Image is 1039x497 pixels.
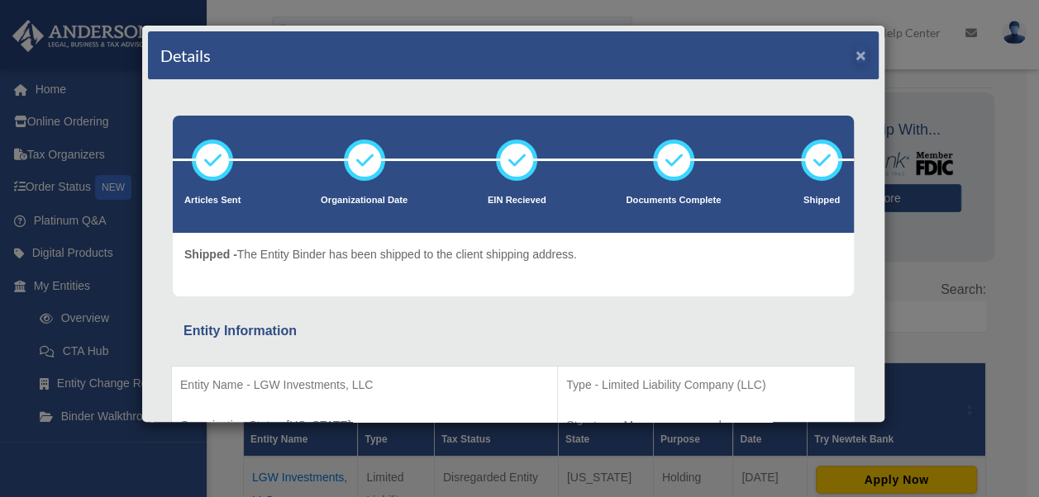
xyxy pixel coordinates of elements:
p: EIN Recieved [488,192,546,209]
p: Organizational Date [321,192,407,209]
button: × [856,46,866,64]
p: Entity Name - LGW Investments, LLC [180,375,549,395]
h4: Details [160,44,211,67]
p: Organization State - [US_STATE] [180,415,549,436]
p: Articles Sent [184,192,241,209]
div: Entity Information [183,319,843,343]
span: Shipped - [184,248,237,261]
p: Shipped [801,192,842,209]
p: The Entity Binder has been shipped to the client shipping address. [184,244,577,265]
p: Type - Limited Liability Company (LLC) [566,375,846,395]
p: Documents Complete [626,192,721,209]
p: Structure - Manager-managed [566,415,846,436]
